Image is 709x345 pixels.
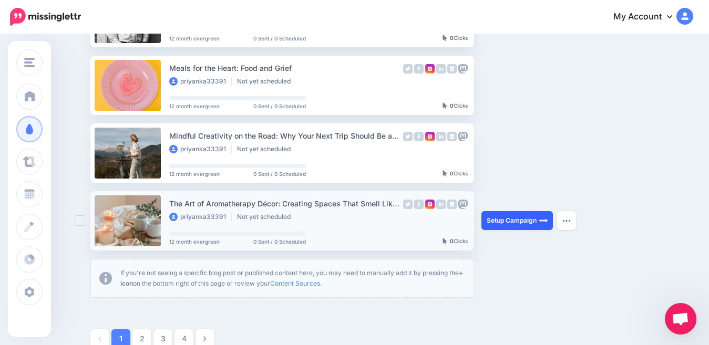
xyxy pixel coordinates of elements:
div: Meals for the Heart: Food and Grief [169,62,399,74]
img: mastodon-grey-square.png [458,64,468,74]
img: instagram-square.png [425,200,435,209]
div: Clicks [443,171,468,177]
div: Clicks [443,103,468,109]
span: 12 month evergreen [169,171,220,176]
strong: 1 [119,335,122,342]
span: 12 month evergreen [169,36,220,41]
div: Mindful Creativity on the Road: Why Your Next Trip Should Be an Artistic One [169,130,399,142]
img: twitter-grey-square.png [403,132,413,141]
a: Setup Campaign [481,211,553,230]
b: 0 [450,170,454,176]
img: facebook-grey-square.png [414,64,424,74]
a: Content Sources [270,279,320,287]
b: 0 [450,102,454,109]
img: instagram-square.png [425,132,435,141]
img: instagram-square.png [425,64,435,74]
span: 0 Sent / 0 Scheduled [253,171,306,176]
span: 0 Sent / 0 Scheduled [253,36,306,41]
img: pointer-grey-darker.png [443,238,447,244]
img: google_business-grey-square.png [447,64,457,74]
img: menu.png [24,58,35,67]
img: Missinglettr [10,8,81,26]
li: Not yet scheduled [237,77,296,86]
img: facebook-grey-square.png [414,200,424,209]
span: 0 Sent / 0 Scheduled [253,103,306,109]
span: 12 month evergreen [169,239,220,244]
b: 0 [450,238,454,244]
span: 12 month evergreen [169,103,220,109]
img: google_business-grey-square.png [447,200,457,209]
div: Clicks [443,35,468,41]
img: dots.png [562,219,571,222]
img: info-circle-grey.png [99,272,112,285]
span: 0 Sent / 0 Scheduled [253,239,306,244]
img: linkedin-grey-square.png [436,132,446,141]
b: 0 [450,35,454,41]
p: If you're not seeing a specific blog post or published content here, you may need to manually add... [120,268,465,289]
img: facebook-grey-square.png [414,132,424,141]
img: twitter-grey-square.png [403,64,413,74]
div: The Art of Aromatherapy Décor: Creating Spaces That Smell Like Peace [169,197,399,210]
li: priyanka33391 [169,145,232,153]
li: Not yet scheduled [237,145,296,153]
img: linkedin-grey-square.png [436,64,446,74]
b: + icon [120,269,463,287]
li: priyanka33391 [169,213,232,221]
img: twitter-grey-square.png [403,200,413,209]
li: Not yet scheduled [237,213,296,221]
div: Open chat [665,303,696,334]
img: linkedin-grey-square.png [436,200,446,209]
img: pointer-grey-darker.png [443,102,447,109]
img: mastodon-grey-square.png [458,200,468,209]
a: My Account [603,4,693,30]
img: arrow-long-right-white.png [539,216,548,225]
img: pointer-grey-darker.png [443,170,447,176]
img: mastodon-grey-square.png [458,132,468,141]
img: google_business-grey-square.png [447,132,457,141]
img: pointer-grey-darker.png [443,35,447,41]
li: priyanka33391 [169,77,232,86]
div: Clicks [443,238,468,245]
